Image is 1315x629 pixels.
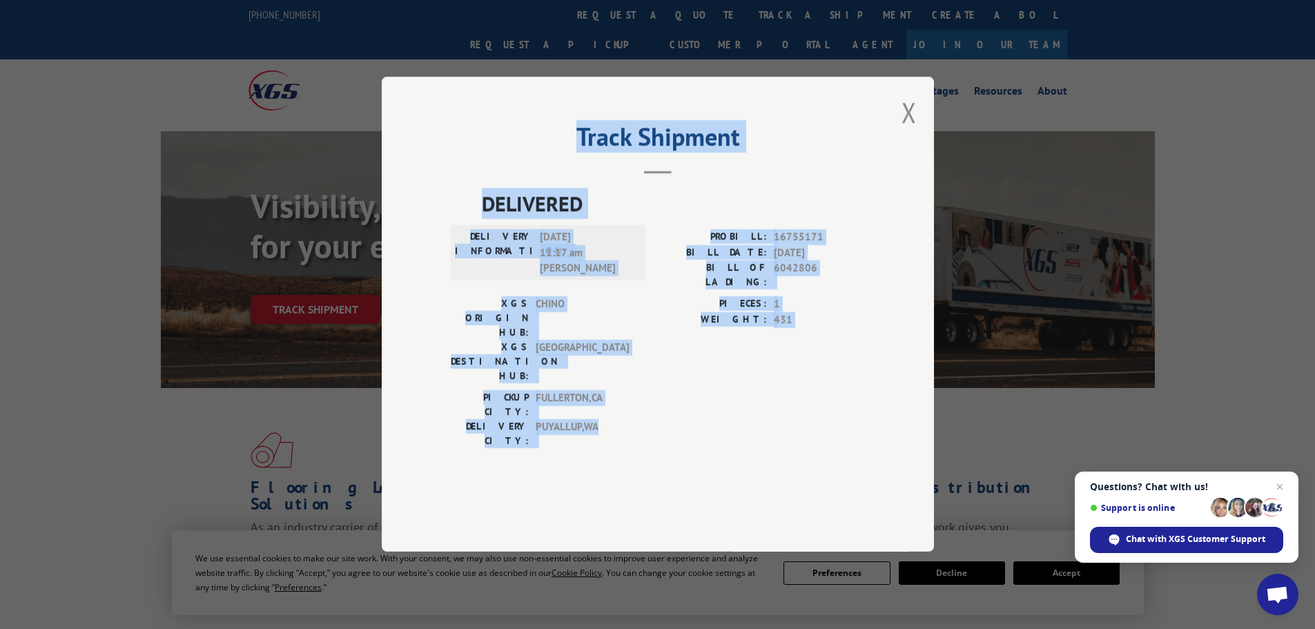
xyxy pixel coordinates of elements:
[482,188,865,220] span: DELIVERED
[658,312,767,328] label: WEIGHT:
[451,297,529,340] label: XGS ORIGIN HUB:
[774,245,865,261] span: [DATE]
[774,230,865,246] span: 16755171
[658,245,767,261] label: BILL DATE:
[1090,503,1206,513] span: Support is online
[1257,574,1298,615] div: Open chat
[540,230,633,277] span: [DATE] 11:17 am [PERSON_NAME]
[536,297,629,340] span: CHINO
[1090,481,1283,492] span: Questions? Chat with us!
[902,94,917,130] button: Close modal
[536,391,629,420] span: FULLERTON , CA
[1272,478,1288,495] span: Close chat
[774,297,865,313] span: 1
[455,230,533,277] label: DELIVERY INFORMATION:
[774,312,865,328] span: 431
[774,261,865,290] span: 6042806
[536,340,629,384] span: [GEOGRAPHIC_DATA]
[658,297,767,313] label: PIECES:
[451,420,529,449] label: DELIVERY CITY:
[451,340,529,384] label: XGS DESTINATION HUB:
[451,391,529,420] label: PICKUP CITY:
[536,420,629,449] span: PUYALLUP , WA
[451,127,865,153] h2: Track Shipment
[1090,527,1283,553] div: Chat with XGS Customer Support
[658,261,767,290] label: BILL OF LADING:
[658,230,767,246] label: PROBILL:
[1126,533,1265,545] span: Chat with XGS Customer Support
